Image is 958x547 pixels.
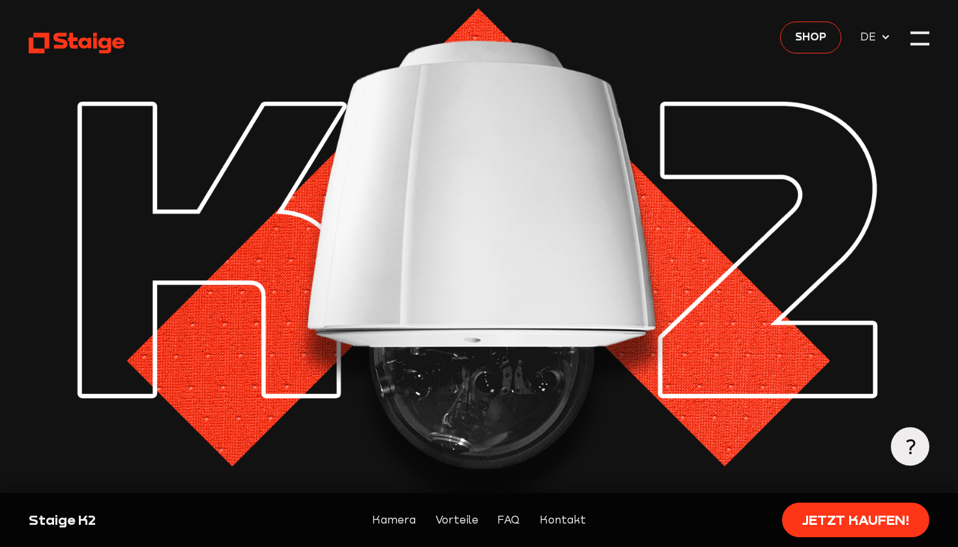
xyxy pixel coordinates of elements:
span: Shop [795,28,826,45]
a: Kamera [372,512,416,529]
a: Kontakt [540,512,586,529]
a: FAQ [497,512,520,529]
a: Shop [780,22,841,54]
div: Staige K2 [29,510,243,529]
span: DE [860,28,880,45]
a: Vorteile [435,512,478,529]
a: Jetzt kaufen! [782,503,929,537]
